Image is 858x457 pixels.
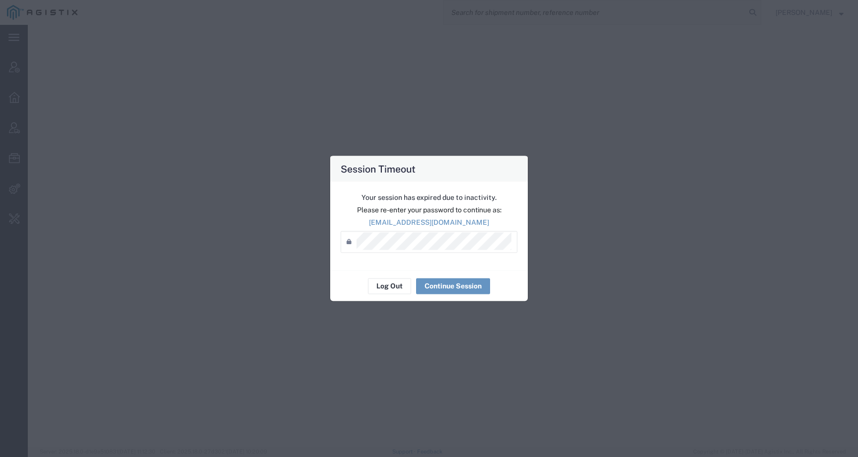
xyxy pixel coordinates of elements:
[341,217,517,227] p: [EMAIL_ADDRESS][DOMAIN_NAME]
[341,192,517,202] p: Your session has expired due to inactivity.
[416,278,490,294] button: Continue Session
[341,161,416,176] h4: Session Timeout
[368,278,411,294] button: Log Out
[341,204,517,215] p: Please re-enter your password to continue as:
